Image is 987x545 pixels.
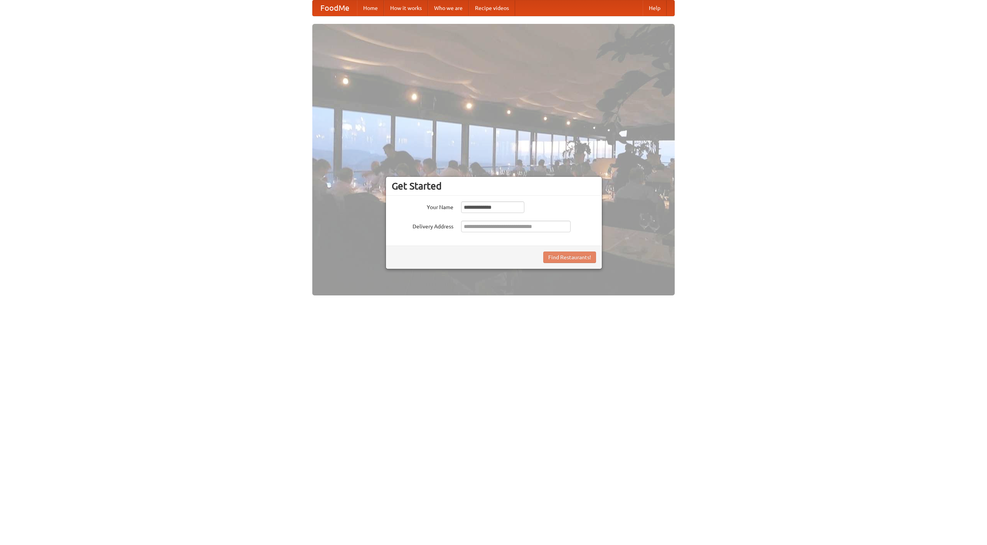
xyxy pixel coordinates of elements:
a: Help [643,0,667,16]
a: Who we are [428,0,469,16]
label: Your Name [392,201,453,211]
label: Delivery Address [392,221,453,230]
button: Find Restaurants! [543,252,596,263]
a: Recipe videos [469,0,515,16]
a: How it works [384,0,428,16]
a: Home [357,0,384,16]
a: FoodMe [313,0,357,16]
h3: Get Started [392,180,596,192]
